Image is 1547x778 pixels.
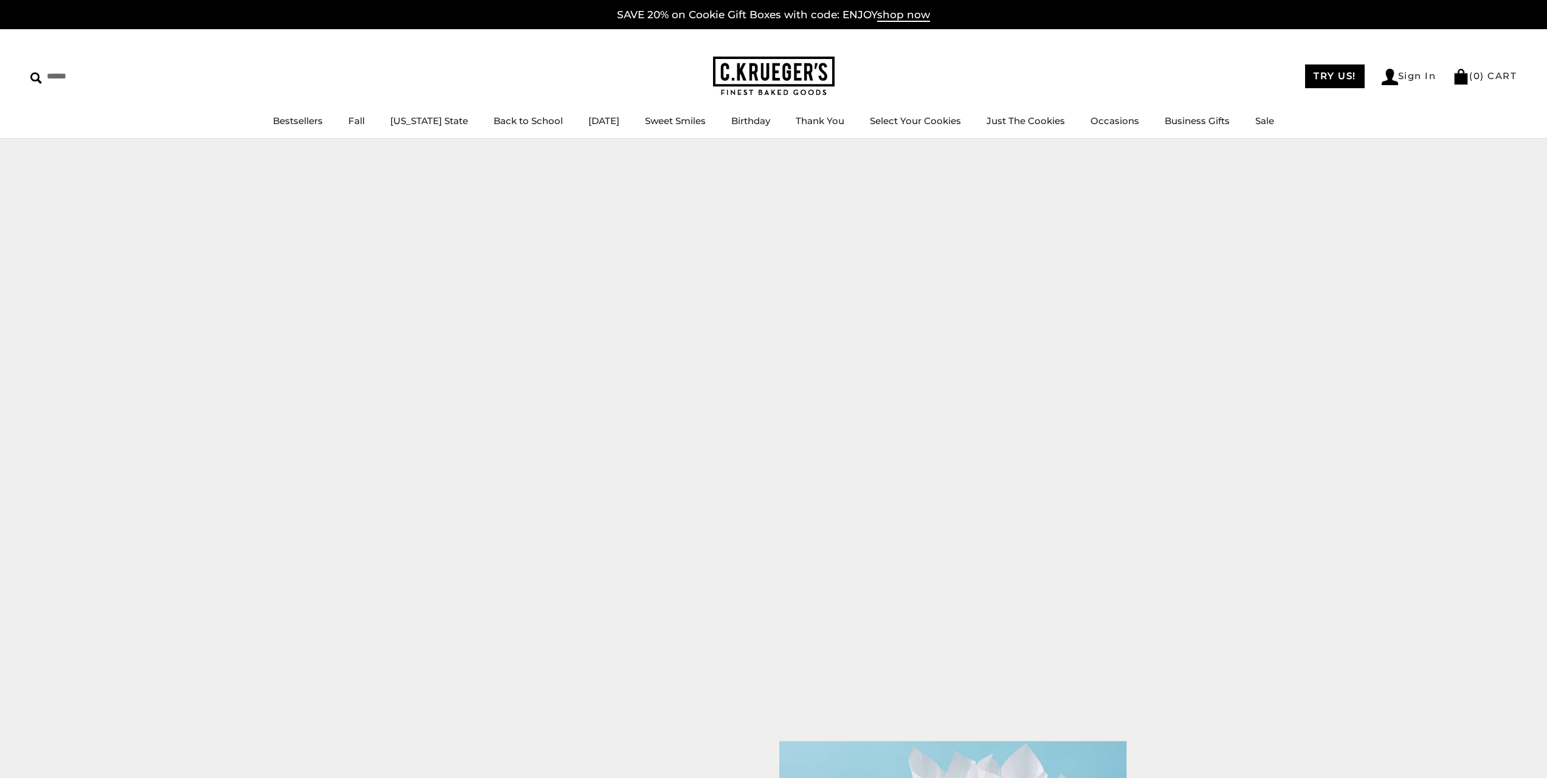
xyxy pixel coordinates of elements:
[1382,69,1398,85] img: Account
[1382,69,1436,85] a: Sign In
[987,115,1065,127] a: Just The Cookies
[713,57,835,96] img: C.KRUEGER'S
[273,115,323,127] a: Bestsellers
[877,9,930,22] span: shop now
[1453,70,1517,82] a: (0) CART
[30,72,42,84] img: Search
[588,115,619,127] a: [DATE]
[1090,115,1139,127] a: Occasions
[1453,69,1469,85] img: Bag
[796,115,844,127] a: Thank You
[1165,115,1230,127] a: Business Gifts
[348,115,365,127] a: Fall
[1255,115,1274,127] a: Sale
[617,9,930,22] a: SAVE 20% on Cookie Gift Boxes with code: ENJOYshop now
[1305,64,1365,88] a: TRY US!
[390,115,468,127] a: [US_STATE] State
[1473,70,1481,82] span: 0
[870,115,961,127] a: Select Your Cookies
[30,67,175,86] input: Search
[731,115,770,127] a: Birthday
[494,115,563,127] a: Back to School
[645,115,706,127] a: Sweet Smiles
